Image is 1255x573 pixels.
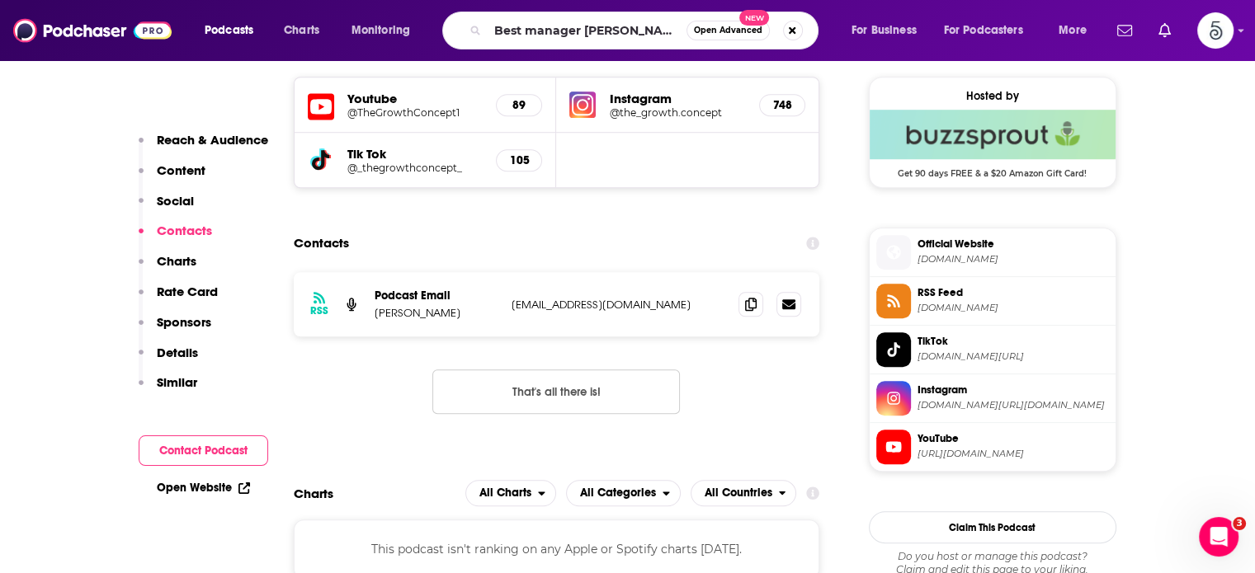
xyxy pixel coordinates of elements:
button: Nothing here. [432,369,680,414]
img: iconImage [569,92,596,118]
h2: Charts [294,486,333,501]
a: Show notifications dropdown [1152,16,1177,45]
h5: 105 [510,153,528,167]
span: RSS Feed [918,285,1109,300]
h2: Categories [566,480,681,506]
h5: 748 [773,98,791,112]
button: Contacts [139,223,212,253]
p: Podcast Email [375,289,498,303]
button: Content [139,162,205,193]
a: @the_growth.concept [609,106,746,119]
a: Show notifications dropdown [1111,16,1139,45]
button: open menu [1047,17,1107,44]
span: Monitoring [351,19,410,42]
button: Details [139,345,198,375]
span: For Podcasters [944,19,1023,42]
h5: Tik Tok [347,146,484,162]
span: Official Website [918,237,1109,251]
button: Rate Card [139,284,218,314]
div: Hosted by [870,89,1116,103]
a: Charts [273,17,329,44]
span: YouTube [918,431,1109,446]
a: @_thegrowthconcept_ [347,162,484,174]
span: https://www.youtube.com/@TheGrowthConcept1 [918,448,1109,460]
a: @TheGrowthConcept1 [347,106,484,119]
h3: RSS [310,304,328,317]
img: User Profile [1197,12,1234,49]
span: Logged in as Spiral5-G2 [1197,12,1234,49]
button: Claim This Podcast [869,511,1116,543]
button: Social [139,193,194,223]
p: Social [157,193,194,209]
p: Similar [157,374,197,390]
h2: Contacts [294,228,349,259]
span: For Business [852,19,917,42]
p: Charts [157,253,196,269]
span: tiktok.com/@_thegrowthconcept_ [918,350,1109,363]
a: YouTube[URL][DOMAIN_NAME] [876,430,1109,464]
button: Charts [139,253,196,284]
h5: 89 [510,98,528,112]
h5: Instagram [609,91,746,106]
p: Contacts [157,223,212,238]
img: Buzzsprout Deal: Get 90 days FREE & a $20 Amazon Gift Card! [870,110,1116,159]
button: open menu [566,480,681,506]
span: New [739,10,769,26]
span: feeds.buzzsprout.com [918,302,1109,314]
h2: Countries [691,480,797,506]
p: Details [157,345,198,360]
button: Contact Podcast [139,435,268,466]
button: Similar [139,374,197,405]
span: Podcasts [205,19,253,42]
span: All Charts [479,487,531,499]
h5: Youtube [347,91,484,106]
div: Search podcasts, credits, & more... [458,12,834,49]
button: Reach & Audience [139,132,268,162]
button: Show profile menu [1197,12,1234,49]
span: 3 [1233,517,1246,530]
p: Rate Card [157,284,218,299]
h2: Platforms [465,480,556,506]
iframe: Intercom live chat [1199,517,1238,557]
span: All Countries [705,487,772,499]
button: Sponsors [139,314,211,345]
button: open menu [933,17,1047,44]
button: open menu [840,17,937,44]
button: open menu [193,17,275,44]
a: TikTok[DOMAIN_NAME][URL] [876,332,1109,367]
button: Open AdvancedNew [686,21,770,40]
span: More [1059,19,1087,42]
p: [PERSON_NAME] [375,306,498,320]
p: Reach & Audience [157,132,268,148]
span: All Categories [580,487,656,499]
a: Official Website[DOMAIN_NAME] [876,235,1109,270]
span: TikTok [918,334,1109,349]
a: Open Website [157,481,250,495]
span: Charts [284,19,319,42]
span: Do you host or manage this podcast? [869,550,1116,563]
span: thegrowthconcept.com.au [918,253,1109,265]
p: [EMAIL_ADDRESS][DOMAIN_NAME] [512,298,726,312]
p: Content [157,162,205,178]
span: Get 90 days FREE & a $20 Amazon Gift Card! [870,159,1116,179]
span: Instagram [918,383,1109,397]
input: Search podcasts, credits, & more... [488,17,686,44]
a: Instagram[DOMAIN_NAME][URL][DOMAIN_NAME] [876,381,1109,416]
p: Sponsors [157,314,211,330]
a: Buzzsprout Deal: Get 90 days FREE & a $20 Amazon Gift Card! [870,110,1116,177]
img: Podchaser - Follow, Share and Rate Podcasts [13,15,172,46]
a: RSS Feed[DOMAIN_NAME] [876,284,1109,318]
button: open menu [465,480,556,506]
span: Open Advanced [694,26,762,35]
button: open menu [691,480,797,506]
button: open menu [340,17,432,44]
span: instagram.com/the_growth.concept [918,399,1109,411]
